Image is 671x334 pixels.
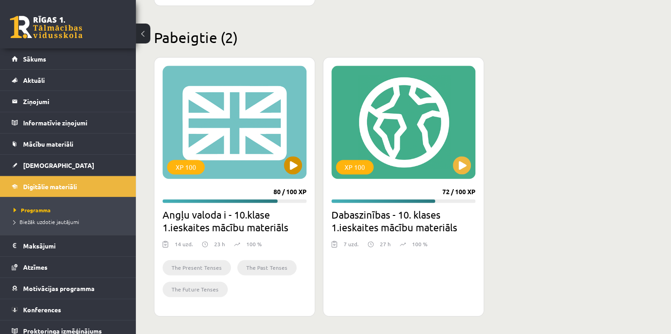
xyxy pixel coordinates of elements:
legend: Maksājumi [23,235,125,256]
li: The Present Tenses [163,260,231,275]
span: Programma [14,206,51,214]
h2: Pabeigtie (2) [154,29,653,46]
h2: Angļu valoda i - 10.klase 1.ieskaites mācību materiāls [163,208,307,234]
div: 7 uzd. [344,240,359,253]
p: 27 h [380,240,391,248]
a: Sākums [12,48,125,69]
div: XP 100 [167,160,205,174]
a: Maksājumi [12,235,125,256]
a: Digitālie materiāli [12,176,125,197]
span: Aktuāli [23,76,45,84]
div: 14 uzd. [175,240,193,253]
a: Aktuāli [12,70,125,91]
span: Biežāk uzdotie jautājumi [14,218,79,225]
span: Atzīmes [23,263,48,271]
a: Konferences [12,299,125,320]
span: Sākums [23,55,46,63]
a: Atzīmes [12,257,125,277]
span: Konferences [23,305,61,314]
p: 100 % [246,240,262,248]
span: [DEMOGRAPHIC_DATA] [23,161,94,169]
p: 100 % [412,240,427,248]
a: Informatīvie ziņojumi [12,112,125,133]
a: Mācību materiāli [12,134,125,154]
span: Mācību materiāli [23,140,73,148]
li: The Future Tenses [163,282,228,297]
a: Programma [14,206,127,214]
span: Digitālie materiāli [23,182,77,191]
a: Rīgas 1. Tālmācības vidusskola [10,16,82,38]
a: Ziņojumi [12,91,125,112]
span: Motivācijas programma [23,284,95,292]
a: [DEMOGRAPHIC_DATA] [12,155,125,176]
li: The Past Tenses [237,260,297,275]
p: 23 h [214,240,225,248]
legend: Informatīvie ziņojumi [23,112,125,133]
legend: Ziņojumi [23,91,125,112]
div: XP 100 [336,160,374,174]
a: Biežāk uzdotie jautājumi [14,218,127,226]
a: Motivācijas programma [12,278,125,299]
h2: Dabaszinības - 10. klases 1.ieskaites mācību materiāls [331,208,475,234]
